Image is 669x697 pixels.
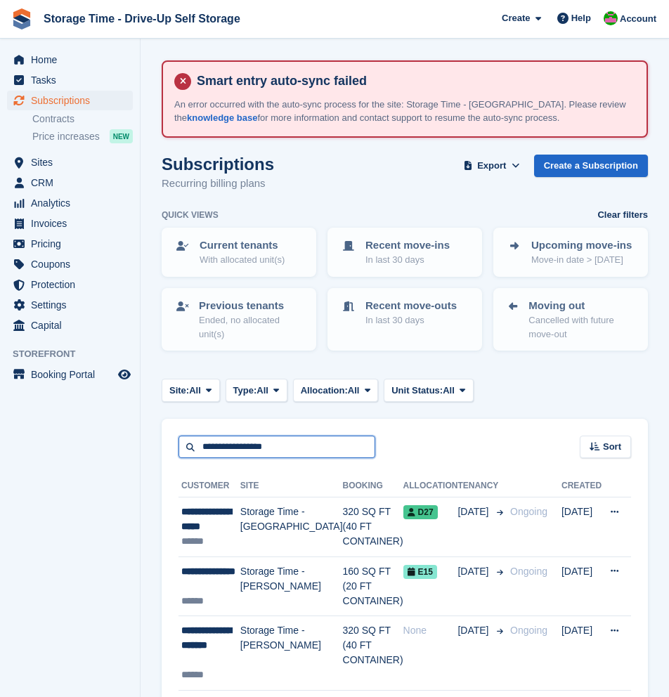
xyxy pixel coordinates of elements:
h4: Smart entry auto-sync failed [191,73,635,89]
td: 320 SQ FT (40 FT CONTAINER) [343,616,403,691]
a: Upcoming move-ins Move-in date > [DATE] [495,229,647,275]
a: Recent move-ins In last 30 days [329,229,481,275]
span: Subscriptions [31,91,115,110]
a: Storage Time - Drive-Up Self Storage [38,7,246,30]
span: Home [31,50,115,70]
a: menu [7,91,133,110]
a: menu [7,365,133,384]
td: 160 SQ FT (20 FT CONTAINER) [343,556,403,616]
a: Create a Subscription [534,155,648,178]
span: Allocation: [301,384,348,398]
h1: Subscriptions [162,155,274,174]
p: Recent move-outs [365,298,457,314]
span: Capital [31,315,115,335]
p: Previous tenants [199,298,304,314]
img: Saeed [604,11,618,25]
span: All [256,384,268,398]
td: Storage Time - [GEOGRAPHIC_DATA] [240,497,343,557]
p: An error occurred with the auto-sync process for the site: Storage Time - [GEOGRAPHIC_DATA]. Plea... [174,98,635,125]
span: Create [502,11,530,25]
span: Settings [31,295,115,315]
span: Protection [31,275,115,294]
span: D27 [403,505,438,519]
a: menu [7,315,133,335]
span: All [348,384,360,398]
td: [DATE] [561,616,602,691]
th: Booking [343,475,403,497]
th: Site [240,475,343,497]
button: Type: All [226,379,287,402]
p: Moving out [528,298,635,314]
th: Customer [178,475,240,497]
span: Sites [31,152,115,172]
span: Export [477,159,506,173]
a: menu [7,254,133,274]
a: menu [7,173,133,193]
p: Ended, no allocated unit(s) [199,313,304,341]
td: 320 SQ FT (40 FT CONTAINER) [343,497,403,557]
p: Cancelled with future move-out [528,313,635,341]
button: Site: All [162,379,220,402]
a: Preview store [116,366,133,383]
a: Price increases NEW [32,129,133,144]
span: [DATE] [457,504,491,519]
td: [DATE] [561,497,602,557]
span: Invoices [31,214,115,233]
div: None [403,623,458,638]
a: menu [7,193,133,213]
th: Created [561,475,602,497]
span: CRM [31,173,115,193]
span: Help [571,11,591,25]
a: knowledge base [187,112,257,123]
th: Allocation [403,475,458,497]
span: Coupons [31,254,115,274]
span: Site: [169,384,189,398]
button: Allocation: All [293,379,379,402]
p: In last 30 days [365,313,457,327]
span: [DATE] [457,623,491,638]
a: menu [7,70,133,90]
th: Tenancy [457,475,505,497]
a: Previous tenants Ended, no allocated unit(s) [163,289,315,350]
a: menu [7,234,133,254]
span: Ongoing [510,625,547,636]
td: Storage Time - [PERSON_NAME] [240,616,343,691]
p: Upcoming move-ins [531,237,632,254]
span: Ongoing [510,506,547,517]
p: Recent move-ins [365,237,450,254]
h6: Quick views [162,209,219,221]
a: Moving out Cancelled with future move-out [495,289,647,350]
td: Storage Time - [PERSON_NAME] [240,556,343,616]
span: Sort [603,440,621,454]
a: menu [7,152,133,172]
p: Current tenants [200,237,285,254]
a: Contracts [32,112,133,126]
div: NEW [110,129,133,143]
span: [DATE] [457,564,491,579]
a: menu [7,295,133,315]
a: Clear filters [597,208,648,222]
img: stora-icon-8386f47178a22dfd0bd8f6a31ec36ba5ce8667c1dd55bd0f319d3a0aa187defe.svg [11,8,32,30]
span: Unit Status: [391,384,443,398]
a: Current tenants With allocated unit(s) [163,229,315,275]
span: Tasks [31,70,115,90]
span: Storefront [13,347,140,361]
p: In last 30 days [365,253,450,267]
span: E15 [403,565,437,579]
span: Account [620,12,656,26]
p: Recurring billing plans [162,176,274,192]
td: [DATE] [561,556,602,616]
a: Recent move-outs In last 30 days [329,289,481,336]
span: All [443,384,455,398]
p: Move-in date > [DATE] [531,253,632,267]
span: Price increases [32,130,100,143]
span: Type: [233,384,257,398]
span: Pricing [31,234,115,254]
p: With allocated unit(s) [200,253,285,267]
a: menu [7,214,133,233]
span: Booking Portal [31,365,115,384]
button: Export [461,155,523,178]
button: Unit Status: All [384,379,473,402]
span: Analytics [31,193,115,213]
a: menu [7,275,133,294]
